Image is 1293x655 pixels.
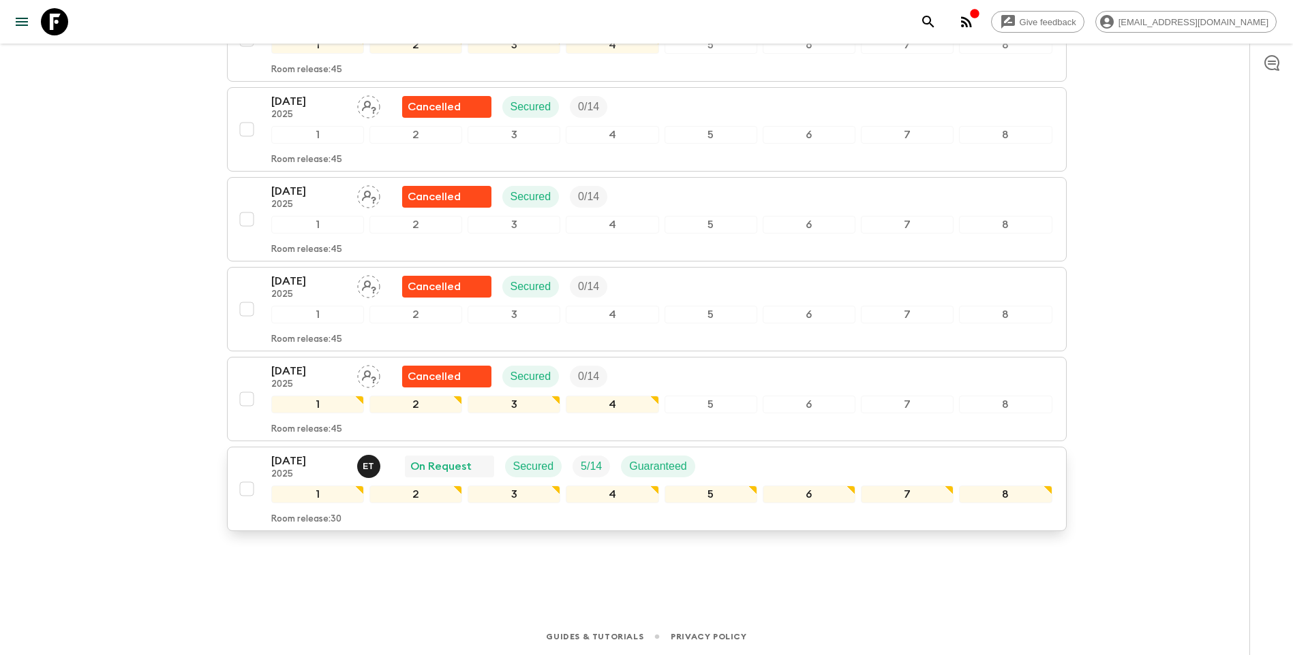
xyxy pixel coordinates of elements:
[402,276,491,298] div: Flash Pack cancellation
[581,458,602,475] p: 5 / 14
[227,447,1067,531] button: [DATE]2025Elisavet TitanosOn RequestSecuredTrip FillGuaranteed12345678Room release:30
[468,216,560,234] div: 3
[861,485,954,503] div: 7
[513,458,554,475] p: Secured
[511,368,551,385] p: Secured
[629,458,687,475] p: Guaranteed
[271,36,364,54] div: 1
[502,186,560,208] div: Secured
[408,189,461,205] p: Cancelled
[271,306,364,323] div: 1
[502,96,560,118] div: Secured
[271,363,346,379] p: [DATE]
[1111,17,1276,27] span: [EMAIL_ADDRESS][DOMAIN_NAME]
[468,126,560,144] div: 3
[357,455,383,478] button: ET
[566,126,658,144] div: 4
[671,629,746,644] a: Privacy Policy
[578,278,599,295] p: 0 / 14
[511,99,551,115] p: Secured
[357,369,380,380] span: Assign pack leader
[402,366,491,387] div: Flash Pack cancellation
[271,244,342,255] p: Room release: 45
[763,36,855,54] div: 6
[861,36,954,54] div: 7
[578,368,599,385] p: 0 / 14
[369,216,462,234] div: 2
[573,456,610,477] div: Trip Fill
[402,186,491,208] div: Flash Pack cancellation
[570,96,607,118] div: Trip Fill
[468,36,560,54] div: 3
[665,36,757,54] div: 5
[271,379,346,390] p: 2025
[468,396,560,413] div: 3
[8,8,35,35] button: menu
[357,99,380,110] span: Assign pack leader
[511,189,551,205] p: Secured
[271,396,364,413] div: 1
[570,186,607,208] div: Trip Fill
[227,267,1067,351] button: [DATE]2025Assign pack leaderFlash Pack cancellationSecuredTrip Fill12345678Room release:45
[271,469,346,480] p: 2025
[271,216,364,234] div: 1
[271,334,342,345] p: Room release: 45
[271,424,342,435] p: Room release: 45
[369,396,462,413] div: 2
[915,8,942,35] button: search adventures
[468,485,560,503] div: 3
[578,189,599,205] p: 0 / 14
[763,126,855,144] div: 6
[959,396,1052,413] div: 8
[357,279,380,290] span: Assign pack leader
[566,306,658,323] div: 4
[408,99,461,115] p: Cancelled
[665,216,757,234] div: 5
[227,177,1067,261] button: [DATE]2025Assign pack leaderFlash Pack cancellationSecuredTrip Fill12345678Room release:45
[861,216,954,234] div: 7
[991,11,1084,33] a: Give feedback
[763,485,855,503] div: 6
[861,396,954,413] div: 7
[357,189,380,200] span: Assign pack leader
[566,485,658,503] div: 4
[570,366,607,387] div: Trip Fill
[546,629,643,644] a: Guides & Tutorials
[763,306,855,323] div: 6
[665,306,757,323] div: 5
[570,276,607,298] div: Trip Fill
[665,396,757,413] div: 5
[665,126,757,144] div: 5
[227,87,1067,172] button: [DATE]2025Assign pack leaderFlash Pack cancellationSecuredTrip Fill12345678Room release:45
[665,485,757,503] div: 5
[959,126,1052,144] div: 8
[763,216,855,234] div: 6
[357,459,383,470] span: Elisavet Titanos
[271,289,346,300] p: 2025
[763,396,855,413] div: 6
[502,276,560,298] div: Secured
[408,278,461,295] p: Cancelled
[271,273,346,289] p: [DATE]
[369,306,462,323] div: 2
[227,357,1067,441] button: [DATE]2025Assign pack leaderFlash Pack cancellationSecuredTrip Fill12345678Room release:45
[402,96,491,118] div: Flash Pack cancellation
[505,456,562,477] div: Secured
[566,396,658,413] div: 4
[271,485,364,503] div: 1
[271,93,346,110] p: [DATE]
[271,126,364,144] div: 1
[468,306,560,323] div: 3
[959,306,1052,323] div: 8
[369,36,462,54] div: 2
[271,155,342,165] p: Room release: 45
[861,126,954,144] div: 7
[566,36,658,54] div: 4
[1095,11,1277,33] div: [EMAIL_ADDRESS][DOMAIN_NAME]
[578,99,599,115] p: 0 / 14
[959,216,1052,234] div: 8
[959,36,1052,54] div: 8
[369,485,462,503] div: 2
[502,366,560,387] div: Secured
[363,461,374,472] p: E T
